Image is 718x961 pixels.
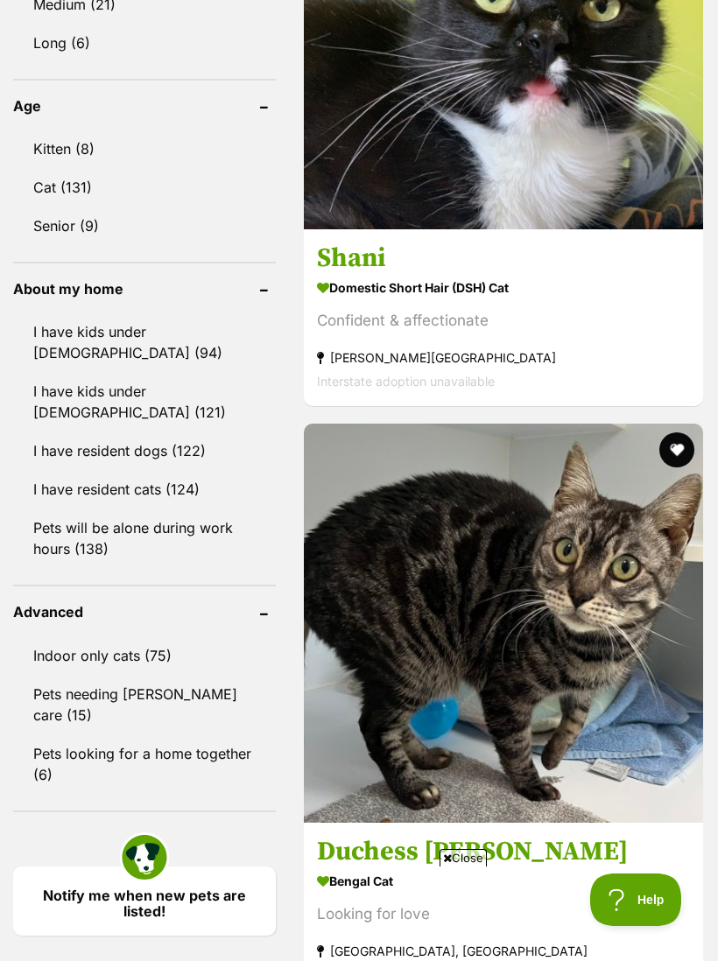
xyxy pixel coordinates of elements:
a: Senior (9) [13,207,276,244]
span: Close [440,849,487,866]
a: I have kids under [DEMOGRAPHIC_DATA] (94) [13,313,276,371]
iframe: Advertisement [40,873,678,952]
strong: Domestic Short Hair (DSH) Cat [317,276,690,301]
a: I have resident dogs (122) [13,432,276,469]
span: Interstate adoption unavailable [317,375,495,389]
header: Age [13,98,276,114]
a: Pets will be alone during work hours (138) [13,509,276,567]
a: Long (6) [13,25,276,61]
a: Pets looking for a home together (6) [13,735,276,793]
a: Notify me when new pets are listed! [13,866,276,936]
button: favourite [659,432,694,467]
a: Indoor only cats (75) [13,637,276,674]
a: Shani Domestic Short Hair (DSH) Cat Confident & affectionate [PERSON_NAME][GEOGRAPHIC_DATA] Inter... [304,229,703,407]
a: Cat (131) [13,169,276,206]
a: Pets needing [PERSON_NAME] care (15) [13,676,276,733]
h3: Shani [317,242,690,276]
img: Duchess Fluffington - Bengal Cat [304,424,703,823]
h3: Duchess [PERSON_NAME] [317,835,690,868]
a: Kitten (8) [13,130,276,167]
strong: [PERSON_NAME][GEOGRAPHIC_DATA] [317,347,690,370]
div: Confident & affectionate [317,310,690,333]
a: I have kids under [DEMOGRAPHIC_DATA] (121) [13,373,276,431]
header: Advanced [13,604,276,620]
a: I have resident cats (124) [13,471,276,508]
header: About my home [13,281,276,297]
iframe: Help Scout Beacon - Open [590,873,683,926]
